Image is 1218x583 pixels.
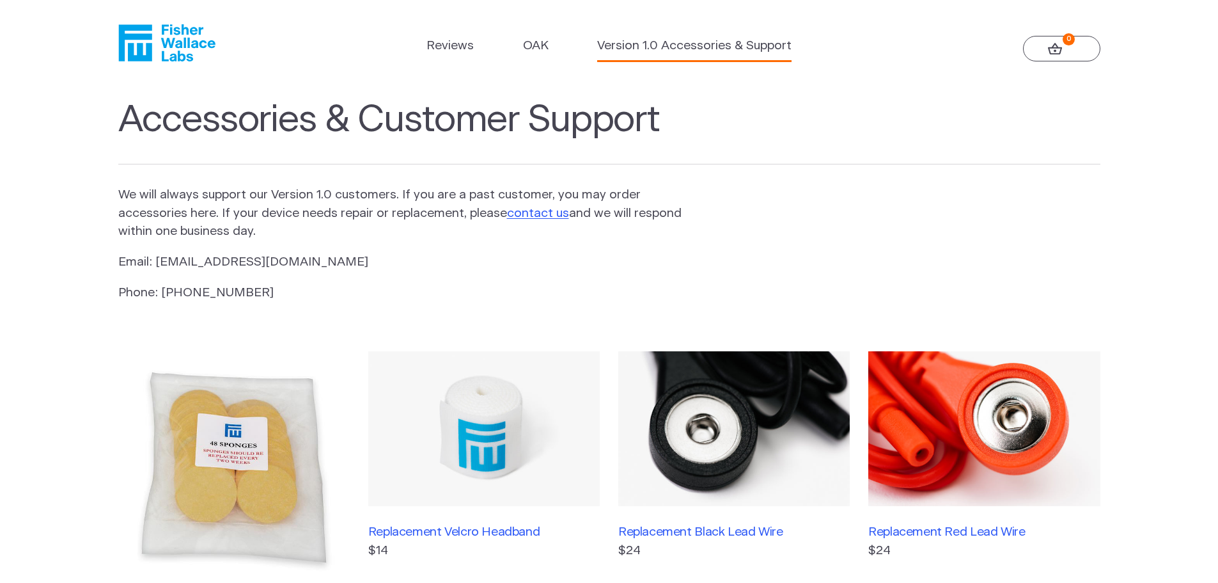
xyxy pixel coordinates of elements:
h1: Accessories & Customer Support [118,99,1100,165]
p: $24 [618,542,850,561]
a: Version 1.0 Accessories & Support [597,37,792,56]
a: Reviews [426,37,474,56]
a: 0 [1023,36,1100,61]
p: $14 [368,542,600,561]
strong: 0 [1063,33,1075,45]
p: $24 [868,542,1100,561]
img: Replacement Black Lead Wire [618,351,850,506]
p: Email: [EMAIL_ADDRESS][DOMAIN_NAME] [118,253,683,272]
h3: Replacement Velcro Headband [368,525,600,539]
p: Phone: [PHONE_NUMBER] [118,284,683,303]
h3: Replacement Red Lead Wire [868,525,1100,539]
a: contact us [507,207,569,220]
img: Replacement Velcro Headband [368,351,600,506]
a: Fisher Wallace [118,24,215,61]
h3: Replacement Black Lead Wire [618,525,850,539]
img: Extra Fisher Wallace Sponges (48 pack) [118,351,350,583]
p: We will always support our Version 1.0 customers. If you are a past customer, you may order acces... [118,186,683,241]
a: OAK [523,37,549,56]
img: Replacement Red Lead Wire [868,351,1100,506]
